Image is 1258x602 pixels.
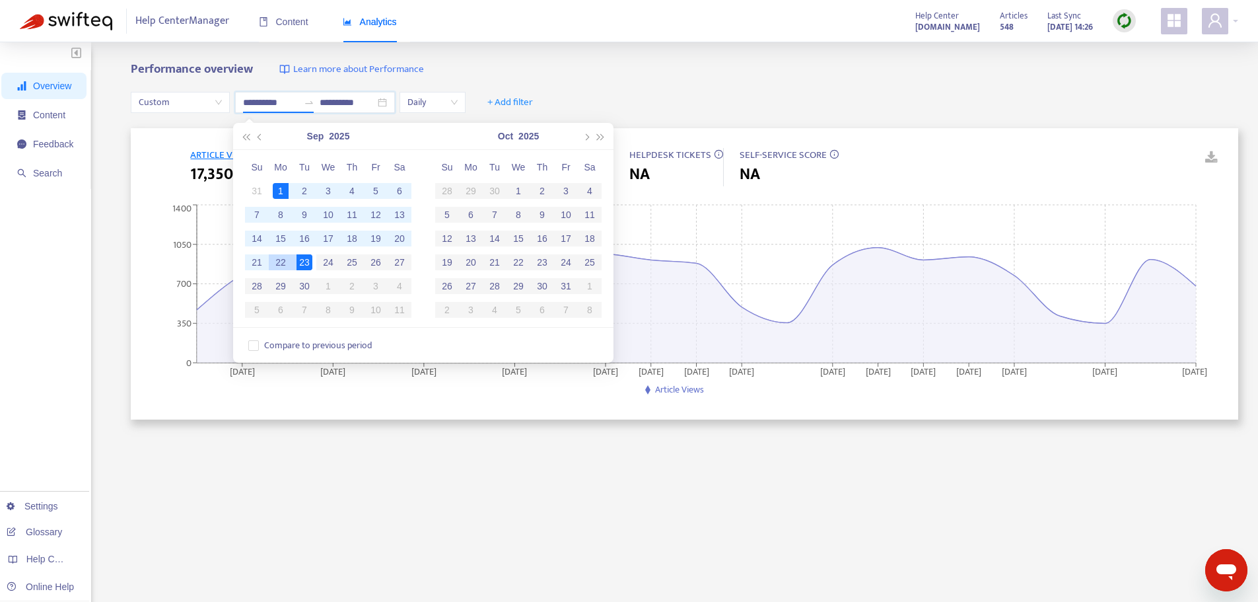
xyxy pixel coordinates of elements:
td: 2025-09-01 [269,179,293,203]
span: Articles [1000,9,1028,23]
span: Last Sync [1047,9,1081,23]
span: to [304,97,314,108]
span: search [17,169,26,178]
img: image-link [279,64,290,75]
tspan: [DATE] [1002,363,1027,379]
div: 13 [392,207,407,223]
td: 2025-09-10 [316,203,340,227]
span: area-chart [343,17,352,26]
th: Sa [578,155,602,179]
div: 6 [392,183,407,199]
span: NA [740,163,760,186]
a: Glossary [7,527,62,537]
span: Help Centers [26,554,81,564]
div: 2 [297,183,312,199]
div: 31 [249,183,265,199]
div: 9 [297,207,312,223]
span: user [1207,13,1223,28]
tspan: [DATE] [911,363,936,379]
span: Feedback [33,139,73,149]
div: 7 [249,207,265,223]
div: 4 [344,183,360,199]
span: + Add filter [487,94,533,110]
tspan: [DATE] [957,363,982,379]
td: 2025-09-03 [316,179,340,203]
span: swap-right [304,97,314,108]
th: We [316,155,340,179]
td: 2025-09-16 [293,227,316,250]
th: Th [530,155,554,179]
div: 19 [368,231,384,246]
tspan: [DATE] [730,363,755,379]
div: 21 [249,254,265,270]
tspan: [DATE] [593,363,618,379]
span: Learn more about Performance [293,62,424,77]
span: Article Views [655,382,704,397]
div: 3 [320,183,336,199]
tspan: [DATE] [230,363,255,379]
th: Su [245,155,269,179]
div: 22 [273,254,289,270]
div: 5 [368,183,384,199]
span: signal [17,81,26,91]
img: sync.dc5367851b00ba804db3.png [1116,13,1133,29]
span: NA [629,163,650,186]
td: 2025-09-04 [340,179,364,203]
button: Oct [498,123,513,149]
tspan: 0 [186,355,192,370]
span: HELPDESK TICKETS [629,147,711,163]
tspan: [DATE] [866,363,891,379]
tspan: [DATE] [639,363,664,379]
button: 2025 [518,123,539,149]
strong: [DOMAIN_NAME] [915,20,980,34]
div: 8 [273,207,289,223]
span: appstore [1166,13,1182,28]
td: 2025-09-21 [245,250,269,274]
td: 2025-09-09 [293,203,316,227]
span: container [17,110,26,120]
span: Search [33,168,62,178]
a: Learn more about Performance [279,62,424,77]
span: Custom [139,93,222,112]
th: We [507,155,530,179]
td: 2025-09-22 [269,250,293,274]
th: Mo [269,155,293,179]
div: 12 [368,207,384,223]
th: Fr [364,155,388,179]
td: 2025-09-23 [293,250,316,274]
strong: 548 [1000,20,1014,34]
div: 15 [273,231,289,246]
span: book [259,17,268,26]
td: 2025-09-12 [364,203,388,227]
td: 2025-08-31 [245,179,269,203]
a: [DOMAIN_NAME] [915,19,980,34]
div: 10 [320,207,336,223]
a: Settings [7,501,58,511]
td: 2025-09-19 [364,227,388,250]
td: 2025-09-07 [245,203,269,227]
div: 14 [249,231,265,246]
div: 20 [392,231,407,246]
th: Tu [293,155,316,179]
span: Help Center Manager [135,9,229,34]
td: 2025-09-06 [388,179,411,203]
td: 2025-09-08 [269,203,293,227]
span: Help Center [915,9,959,23]
th: Su [435,155,459,179]
span: Content [259,17,308,27]
span: Daily [407,93,458,112]
span: Overview [33,81,71,91]
tspan: 700 [176,276,192,291]
td: 2025-09-02 [293,179,316,203]
a: Online Help [7,582,74,592]
div: 1 [273,183,289,199]
div: 11 [344,207,360,223]
img: Swifteq [20,12,112,30]
th: Sa [388,155,411,179]
td: 2025-09-20 [388,227,411,250]
button: Sep [307,123,324,149]
tspan: [DATE] [411,363,437,379]
td: 2025-09-14 [245,227,269,250]
span: ARTICLE VIEWS [190,147,254,163]
tspan: [DATE] [684,363,709,379]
